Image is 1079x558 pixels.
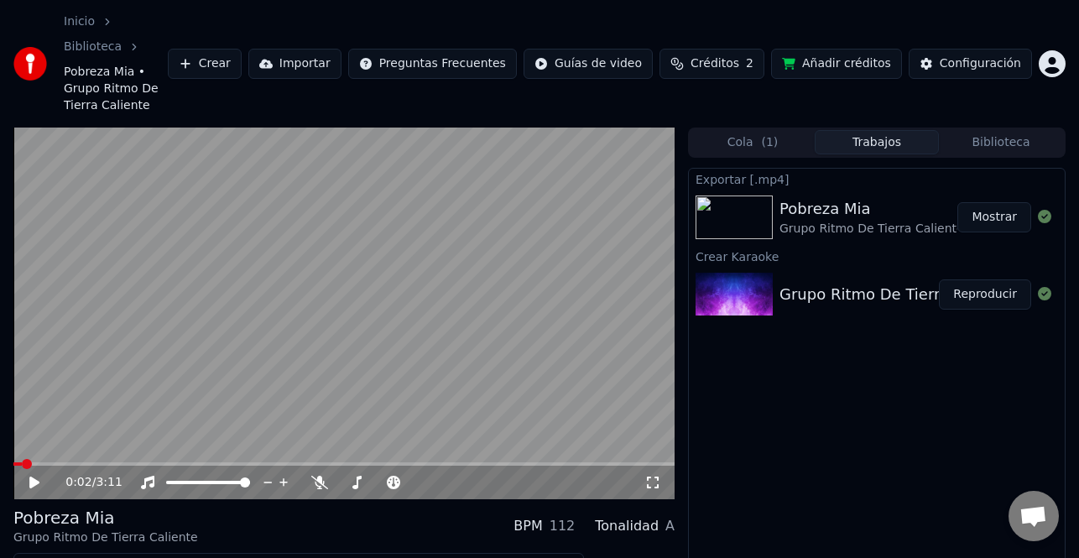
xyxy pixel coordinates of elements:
[64,64,168,114] span: Pobreza Mia • Grupo Ritmo De Tierra Caliente
[64,13,168,114] nav: breadcrumb
[513,516,542,536] div: BPM
[691,130,815,154] button: Cola
[96,474,122,491] span: 3:11
[691,55,739,72] span: Créditos
[1009,491,1059,541] div: Chat abierto
[689,246,1065,266] div: Crear Karaoke
[65,474,91,491] span: 0:02
[746,55,753,72] span: 2
[761,134,778,151] span: ( 1 )
[64,13,95,30] a: Inicio
[524,49,653,79] button: Guías de video
[64,39,122,55] a: Biblioteca
[779,221,964,237] div: Grupo Ritmo De Tierra Caliente
[939,279,1031,310] button: Reproducir
[13,506,198,529] div: Pobreza Mia
[595,516,659,536] div: Tonalidad
[659,49,764,79] button: Créditos2
[939,130,1063,154] button: Biblioteca
[13,529,198,546] div: Grupo Ritmo De Tierra Caliente
[909,49,1032,79] button: Configuración
[815,130,939,154] button: Trabajos
[348,49,517,79] button: Preguntas Frecuentes
[550,516,576,536] div: 112
[168,49,242,79] button: Crear
[957,202,1031,232] button: Mostrar
[940,55,1021,72] div: Configuración
[665,516,675,536] div: A
[65,474,106,491] div: /
[13,47,47,81] img: youka
[779,197,964,221] div: Pobreza Mia
[771,49,902,79] button: Añadir créditos
[689,169,1065,189] div: Exportar [.mp4]
[248,49,341,79] button: Importar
